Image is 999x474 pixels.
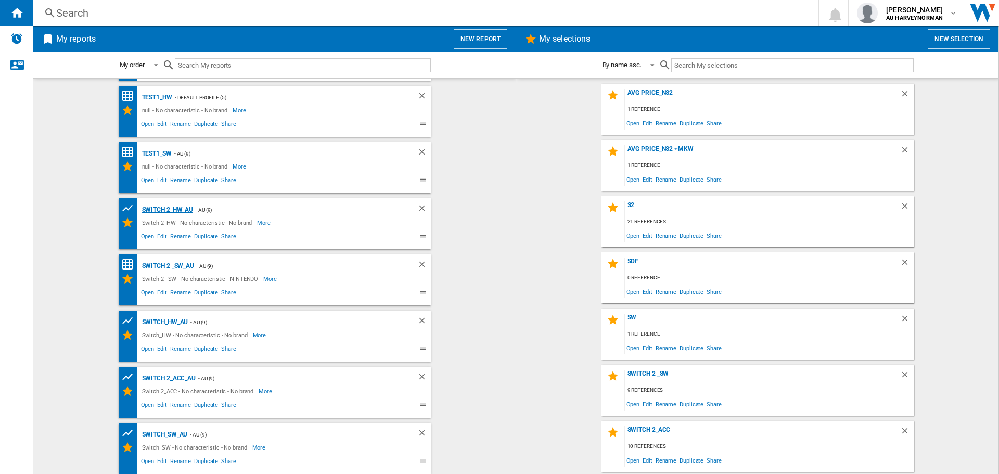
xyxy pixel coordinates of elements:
[220,400,238,413] span: Share
[121,314,139,327] div: Product prices grid
[172,147,396,160] div: - AU (9)
[928,29,990,49] button: New selection
[156,344,169,356] span: Edit
[886,15,943,21] b: AU HARVEYNORMAN
[194,260,396,273] div: - AU (9)
[187,428,396,441] div: - AU (9)
[193,119,220,132] span: Duplicate
[121,441,139,454] div: My Selections
[220,175,238,188] span: Share
[169,232,193,244] span: Rename
[654,341,678,355] span: Rename
[139,216,258,229] div: Switch 2_HW - No characteristic - No brand
[139,441,252,454] div: Switch_SW - No characteristic - No brand
[139,160,233,173] div: null - No characteristic - No brand
[193,288,220,300] span: Duplicate
[139,147,172,160] div: test1_SW
[625,426,900,440] div: Switch 2_ACC
[417,147,431,160] div: Delete
[188,316,396,329] div: - AU (9)
[139,400,156,413] span: Open
[156,456,169,469] span: Edit
[625,272,914,285] div: 0 reference
[156,400,169,413] span: Edit
[172,91,396,104] div: - Default profile (5)
[169,288,193,300] span: Rename
[120,61,145,69] div: My order
[121,89,139,103] div: Price Matrix
[705,453,723,467] span: Share
[139,260,195,273] div: Switch 2 _SW_AU
[705,285,723,299] span: Share
[169,119,193,132] span: Rename
[169,456,193,469] span: Rename
[625,341,642,355] span: Open
[252,441,267,454] span: More
[625,397,642,411] span: Open
[193,344,220,356] span: Duplicate
[121,160,139,173] div: My Selections
[121,104,139,117] div: My Selections
[417,428,431,441] div: Delete
[641,341,654,355] span: Edit
[537,29,592,49] h2: My selections
[654,116,678,130] span: Rename
[139,329,253,341] div: Switch_HW - No characteristic - No brand
[641,172,654,186] span: Edit
[625,89,900,103] div: Avg Price_NS2
[139,316,188,329] div: Switch_HW_AU
[121,216,139,229] div: My Selections
[641,116,654,130] span: Edit
[641,397,654,411] span: Edit
[625,453,642,467] span: Open
[417,372,431,385] div: Delete
[625,370,900,384] div: Switch 2 _SW
[169,175,193,188] span: Rename
[678,397,705,411] span: Duplicate
[156,175,169,188] span: Edit
[625,201,900,215] div: s2
[678,116,705,130] span: Duplicate
[705,172,723,186] span: Share
[625,328,914,341] div: 1 reference
[139,385,259,398] div: Switch 2_ACC - No characteristic - No brand
[121,146,139,159] div: Price Matrix
[233,160,248,173] span: More
[220,456,238,469] span: Share
[625,285,642,299] span: Open
[625,103,914,116] div: 1 reference
[625,314,900,328] div: SW
[705,341,723,355] span: Share
[263,273,278,285] span: More
[900,145,914,159] div: Delete
[641,228,654,242] span: Edit
[220,232,238,244] span: Share
[121,329,139,341] div: My Selections
[139,428,188,441] div: Switch_SW_AU
[678,172,705,186] span: Duplicate
[220,344,238,356] span: Share
[625,258,900,272] div: sdf
[54,29,98,49] h2: My reports
[705,228,723,242] span: Share
[603,61,642,69] div: By name asc.
[220,288,238,300] span: Share
[654,228,678,242] span: Rename
[169,344,193,356] span: Rename
[654,285,678,299] span: Rename
[193,232,220,244] span: Duplicate
[625,384,914,397] div: 9 references
[625,159,914,172] div: 1 reference
[625,228,642,242] span: Open
[193,175,220,188] span: Duplicate
[900,314,914,328] div: Delete
[121,385,139,398] div: My Selections
[156,232,169,244] span: Edit
[121,427,139,440] div: Product prices grid
[671,58,913,72] input: Search My selections
[625,440,914,453] div: 10 references
[121,370,139,383] div: Product prices grid
[139,119,156,132] span: Open
[121,202,139,215] div: Product prices grid
[654,172,678,186] span: Rename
